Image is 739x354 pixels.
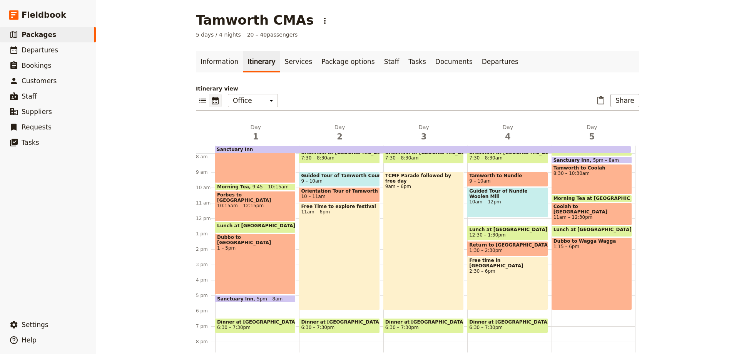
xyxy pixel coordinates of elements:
div: 8 pm [196,339,215,345]
span: 3 [386,131,461,143]
span: Dinner at [GEOGRAPHIC_DATA] [217,319,294,325]
p: Itinerary view [196,85,639,92]
span: Orientation Tour of Tamworth and Oxley Lookout [301,188,378,194]
span: Departures [22,46,58,54]
button: List view [196,94,209,107]
span: Settings [22,321,48,329]
div: Breakfast at [GEOGRAPHIC_DATA]7:30 – 8:30am [467,149,548,164]
span: 6:30 – 7:30pm [301,325,334,330]
h1: Tamworth CMAs [196,12,314,28]
span: Lunch at [GEOGRAPHIC_DATA] RSL [553,227,647,232]
span: 11am – 6pm [301,209,378,215]
div: Free time in [GEOGRAPHIC_DATA]2:30 – 6pm [467,257,548,310]
span: Guided Tour of Tamworth Country Music Hall of Fame [301,173,378,178]
span: 9am – 6pm [385,184,462,189]
div: 8 am [196,154,215,160]
button: Calendar view [209,94,222,107]
span: Dinner at [GEOGRAPHIC_DATA] [385,319,462,325]
div: Dinner at [GEOGRAPHIC_DATA]6:30 – 7:30pm [215,318,296,333]
button: Actions [318,14,331,27]
span: 7:30 – 8:30am [385,155,419,161]
span: 6:30 – 7:30pm [385,325,419,330]
span: Tamworth to Coolah [553,165,630,171]
div: 3 pm [196,262,215,268]
span: 12:30 – 1:30pm [469,232,505,238]
span: 11am – 12:30pm [553,215,630,220]
div: Guided Tour of Nundle Woolen Mill10am – 12pm [467,187,548,218]
span: 9 – 10am [301,178,323,184]
div: Dubbo to Wagga Wagga1:15 – 6pm [552,237,632,310]
span: 2 [302,131,377,143]
a: Staff [380,51,404,72]
span: 1:15 – 6pm [553,244,630,249]
span: 7:30 – 8:30am [469,155,503,161]
span: Suppliers [22,108,52,116]
h2: Day [470,123,545,143]
div: 11 am [196,200,215,206]
span: Lunch at [GEOGRAPHIC_DATA] RSL [217,223,310,228]
span: 9 – 10am [469,178,491,184]
button: Share [610,94,639,107]
button: Paste itinerary item [594,94,607,107]
div: 1 pm [196,231,215,237]
span: 20 – 40 passengers [247,31,298,39]
span: Dinner at [GEOGRAPHIC_DATA] [469,319,546,325]
a: Information [196,51,243,72]
div: Guided Tour of Tamworth Country Music Hall of Fame9 – 10am [299,172,380,187]
div: Lunch at [GEOGRAPHIC_DATA] RSL [215,222,296,233]
span: 5 days / 4 nights [196,31,241,39]
button: Day2 [299,123,383,146]
div: Coolah to [GEOGRAPHIC_DATA]11am – 12:30pm [552,203,632,225]
div: Breakfast at [GEOGRAPHIC_DATA]7:30 – 8:30am [299,149,380,164]
span: Dubbo to Wagga Wagga [553,238,630,244]
h2: Day [218,123,293,143]
span: 5 [555,131,629,143]
div: Lunch at [GEOGRAPHIC_DATA]12:30 – 1:30pm [467,226,548,241]
span: 6:30 – 7:30pm [469,325,503,330]
span: Return to [GEOGRAPHIC_DATA] [469,242,546,248]
span: TCMF Parade followed by free day [385,173,462,184]
div: Sanctuary Inn5pm – 8am [215,295,296,302]
span: 6:30 – 7:30pm [217,325,251,330]
div: Dubbo to [GEOGRAPHIC_DATA]1 – 5pm [215,233,296,295]
div: Orientation Tour of Tamworth and Oxley Lookout10 – 11am [299,187,380,202]
span: Sanctuary Inn [217,296,257,301]
span: 10:15am – 12:15pm [217,203,294,208]
div: 2 pm [196,246,215,252]
div: Tamworth to Coolah8:30 – 10:30am [552,164,632,195]
h2: Day [302,123,377,143]
span: Customers [22,77,57,85]
div: 4 pm [196,277,215,283]
div: Dinner at [GEOGRAPHIC_DATA]6:30 – 7:30pm [467,318,548,333]
span: Tasks [22,139,39,146]
span: Dubbo to [GEOGRAPHIC_DATA] [217,235,294,245]
span: Free Time to explore festival [301,204,378,209]
div: TCMF Parade followed by free day9am – 6pm [383,172,464,310]
div: 6 pm [196,308,215,314]
span: 8:30 – 10:30am [553,171,630,176]
span: Packages [22,31,56,39]
div: 9 am [196,169,215,175]
span: Tamworth to Nundle [469,173,546,178]
span: 1 [218,131,293,143]
span: Staff [22,92,37,100]
a: Departures [477,51,523,72]
span: 7:30 – 8:30am [301,155,334,161]
span: Lunch at [GEOGRAPHIC_DATA] [469,227,546,232]
span: 1 – 5pm [217,245,294,251]
div: Morning Tea9:45 – 10:15am [215,183,296,191]
div: Return to [GEOGRAPHIC_DATA]1:30 – 2:30pm [467,241,548,256]
div: Tamworth to Nundle9 – 10am [467,172,548,187]
div: Dinner at [GEOGRAPHIC_DATA]6:30 – 7:30pm [299,318,380,333]
span: 1:30 – 2:30pm [469,248,503,253]
span: Morning Tea [217,184,252,190]
span: Fieldbook [22,9,66,21]
div: 10 am [196,185,215,191]
div: Morning Tea at [GEOGRAPHIC_DATA] [552,195,632,202]
span: Morning Tea at [GEOGRAPHIC_DATA] [553,196,651,201]
div: Dinner at [GEOGRAPHIC_DATA]6:30 – 7:30pm [383,318,464,333]
span: Help [22,336,37,344]
a: Package options [317,51,379,72]
span: Bookings [22,62,51,69]
h2: Day [386,123,461,143]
